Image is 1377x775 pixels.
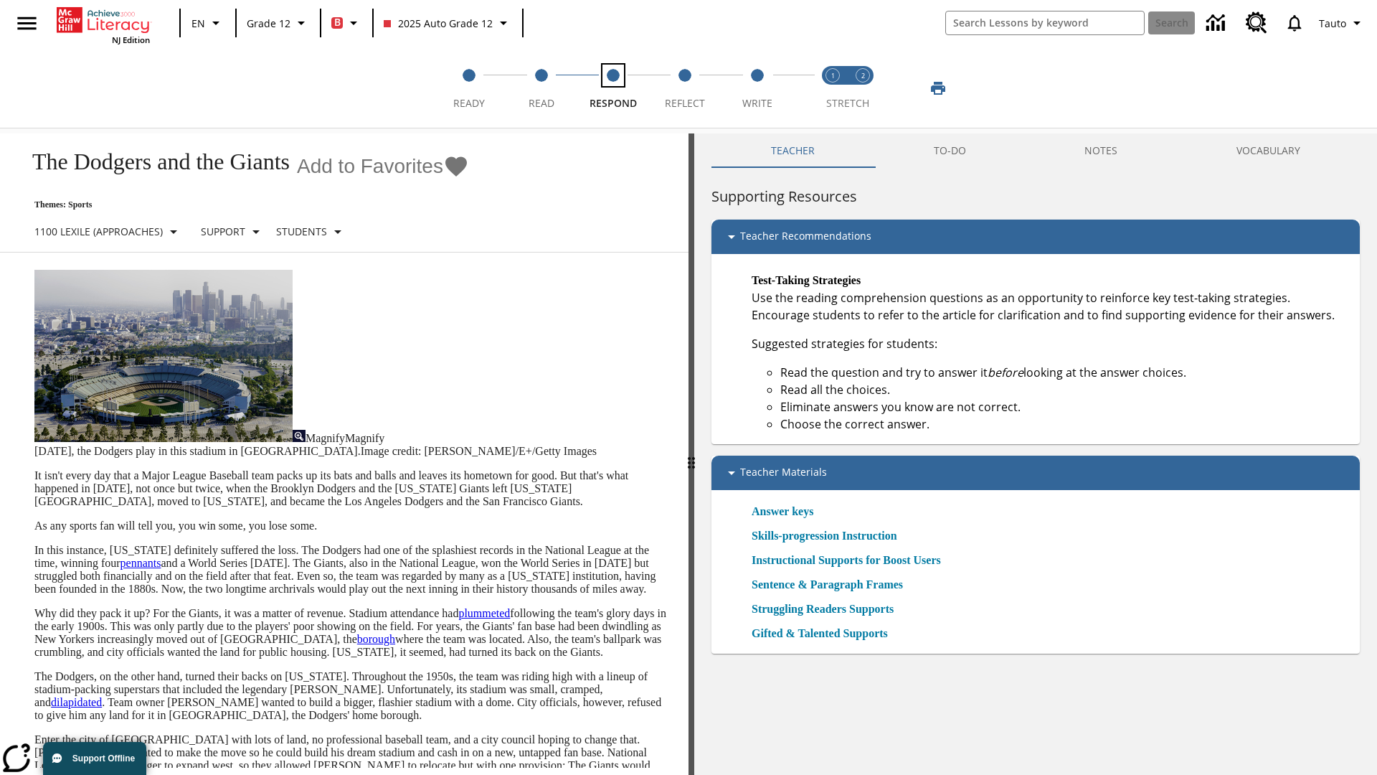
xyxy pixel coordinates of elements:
div: Instructional Panel Tabs [711,133,1360,168]
p: 1100 Lexile (Approaches) [34,224,163,239]
span: Add to Favorites [297,155,443,178]
a: Answer keys, Will open in new browser window or tab [752,503,813,520]
span: Reflect [665,96,705,110]
button: Write step 5 of 5 [716,49,799,128]
span: 2025 Auto Grade 12 [384,16,493,31]
h1: The Dodgers and the Giants [17,149,290,175]
a: Data Center [1198,4,1237,43]
div: Teacher Materials [711,456,1360,490]
p: Teacher Recommendations [740,228,871,245]
button: Grade: Grade 12, Select a grade [241,10,316,36]
p: Use the reading comprehension questions as an opportunity to reinforce key test-taking strategies... [752,271,1348,324]
a: pennants [120,557,161,569]
button: NOTES [1026,133,1178,168]
p: Teacher Materials [740,464,827,482]
p: In this instance, [US_STATE] definitely suffered the loss. The Dodgers had one of the splashiest ... [34,544,671,596]
p: Students [276,224,327,239]
p: Themes: Sports [17,199,469,210]
span: EN [191,16,205,31]
span: Tauto [1319,16,1346,31]
span: Read [529,96,554,110]
button: Select Lexile, 1100 Lexile (Approaches) [29,219,188,245]
div: Teacher Recommendations [711,220,1360,254]
span: Grade 12 [247,16,290,31]
div: Press Enter or Spacebar and then press right and left arrow keys to move the slider [688,133,694,775]
text: 2 [861,71,865,80]
em: before [988,365,1023,380]
p: Support [201,224,245,239]
button: Scaffolds, Support [195,219,270,245]
p: As any sports fan will tell you, you win some, you lose some. [34,520,671,532]
button: Print [915,75,961,101]
h6: Supporting Resources [711,185,1360,208]
span: STRETCH [826,96,869,110]
input: search field [946,11,1144,34]
strong: Test-Taking Strategies [752,274,861,286]
a: plummeted [458,607,510,619]
button: Stretch Read step 1 of 2 [812,49,853,128]
span: NJ Edition [112,34,150,45]
text: 1 [831,71,835,80]
span: Image credit: [PERSON_NAME]/E+/Getty Images [361,445,597,457]
button: Open side menu [6,2,48,44]
p: It isn't every day that a Major League Baseball team packs up its bats and balls and leaves its h... [34,469,671,508]
div: activity [694,133,1377,775]
li: Eliminate answers you know are not correct. [780,398,1348,415]
a: Sentence & Paragraph Frames, Will open in new browser window or tab [752,576,903,593]
a: Skills-progression Instruction, Will open in new browser window or tab [752,527,897,545]
button: Add to Favorites - The Dodgers and the Giants [297,154,469,179]
button: Read step 2 of 5 [499,49,582,128]
div: Home [57,4,150,45]
a: Notifications [1276,4,1313,42]
button: Respond step 3 of 5 [572,49,655,128]
a: Resource Center, Will open in new tab [1237,4,1276,42]
span: Write [742,96,772,110]
span: [DATE], the Dodgers play in this stadium in [GEOGRAPHIC_DATA]. [34,445,361,457]
span: Ready [453,96,485,110]
p: Why did they pack it up? For the Giants, it was a matter of revenue. Stadium attendance had follo... [34,607,671,659]
button: Stretch Respond step 2 of 2 [842,49,884,128]
button: Ready step 1 of 5 [427,49,511,128]
span: B [334,14,341,32]
a: dilapidated [51,696,102,708]
button: Select Student [270,219,352,245]
li: Read the question and try to answer it looking at the answer choices. [780,364,1348,381]
button: VOCABULARY [1177,133,1360,168]
a: Instructional Supports for Boost Users, Will open in new browser window or tab [752,552,941,569]
li: Choose the correct answer. [780,415,1348,433]
button: TO-DO [874,133,1026,168]
span: Magnify [306,432,345,444]
p: The Dodgers, on the other hand, turned their backs on [US_STATE]. Throughout the 1950s, the team ... [34,670,671,722]
span: Magnify [345,432,384,444]
button: Class: 2025 Auto Grade 12, Select your class [378,10,518,36]
button: Language: EN, Select a language [185,10,231,36]
a: borough [357,633,395,645]
button: Boost Class color is red. Change class color [326,10,368,36]
p: Suggested strategies for students: [752,335,1348,352]
button: Reflect step 4 of 5 [643,49,727,128]
span: Support Offline [72,753,135,764]
li: Read all the choices. [780,381,1348,398]
button: Teacher [711,133,874,168]
button: Profile/Settings [1313,10,1371,36]
a: Struggling Readers Supports [752,601,902,618]
a: Gifted & Talented Supports [752,625,896,642]
img: Magnify [293,430,306,442]
button: Support Offline [43,742,146,775]
span: Respond [590,96,637,110]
